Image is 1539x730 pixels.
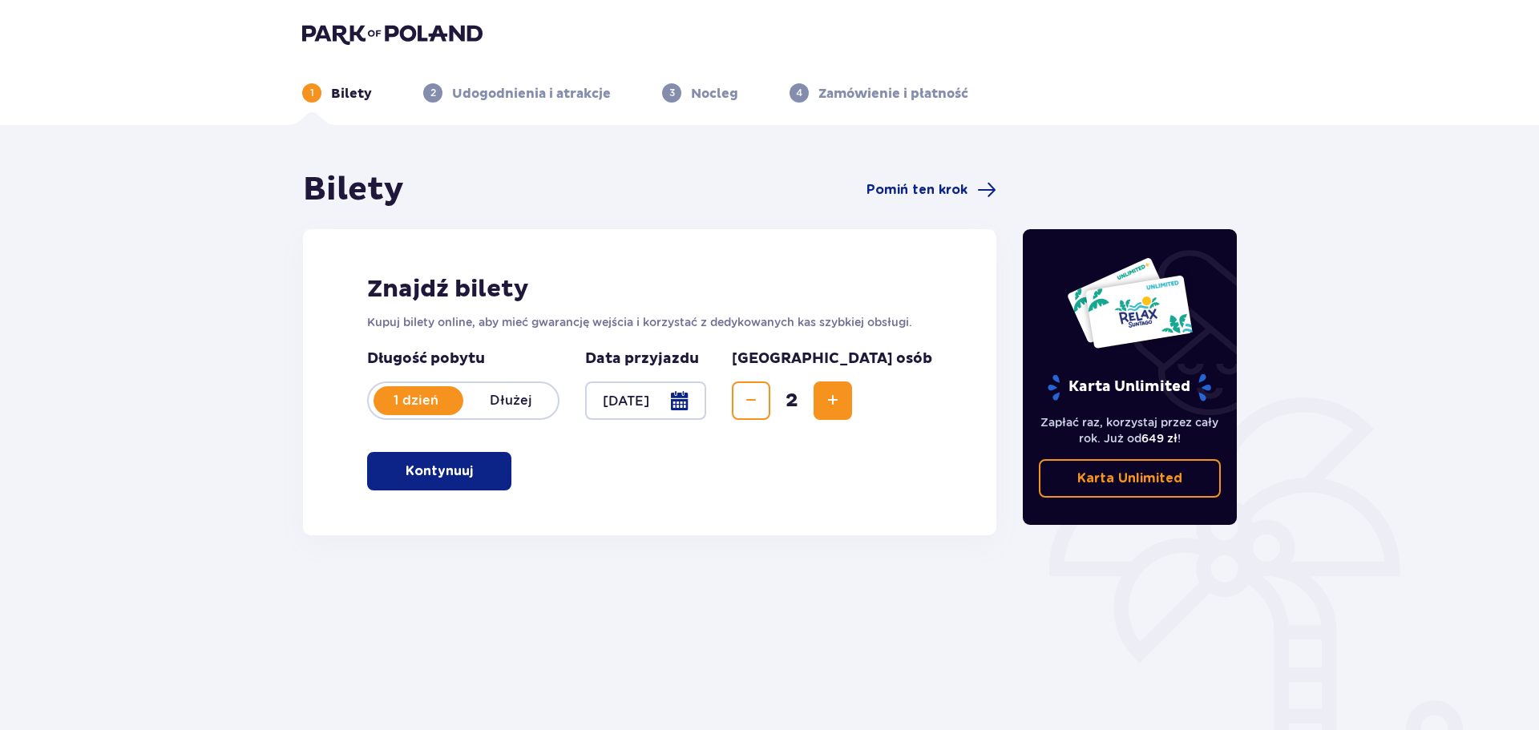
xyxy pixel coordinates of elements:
[732,381,770,420] button: Decrease
[367,349,559,369] p: Długość pobytu
[732,349,932,369] p: [GEOGRAPHIC_DATA] osób
[302,22,483,45] img: Park of Poland logo
[585,349,699,369] p: Data przyjazdu
[367,452,511,490] button: Kontynuuj
[303,170,404,210] h1: Bilety
[310,86,314,100] p: 1
[866,180,996,200] a: Pomiń ten krok
[367,314,932,330] p: Kupuj bilety online, aby mieć gwarancję wejścia i korzystać z dedykowanych kas szybkiej obsługi.
[331,85,372,103] p: Bilety
[1046,373,1213,401] p: Karta Unlimited
[452,85,611,103] p: Udogodnienia i atrakcje
[1039,414,1222,446] p: Zapłać raz, korzystaj przez cały rok. Już od !
[796,86,802,100] p: 4
[1039,459,1222,498] a: Karta Unlimited
[406,462,473,480] p: Kontynuuj
[463,392,558,409] p: Dłużej
[430,86,436,100] p: 2
[367,274,932,305] h2: Znajdź bilety
[774,389,810,413] span: 2
[691,85,738,103] p: Nocleg
[818,85,968,103] p: Zamówienie i płatność
[369,392,463,409] p: 1 dzień
[1077,470,1182,487] p: Karta Unlimited
[866,181,967,199] span: Pomiń ten krok
[1141,432,1177,445] span: 649 zł
[669,86,675,100] p: 3
[814,381,852,420] button: Increase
